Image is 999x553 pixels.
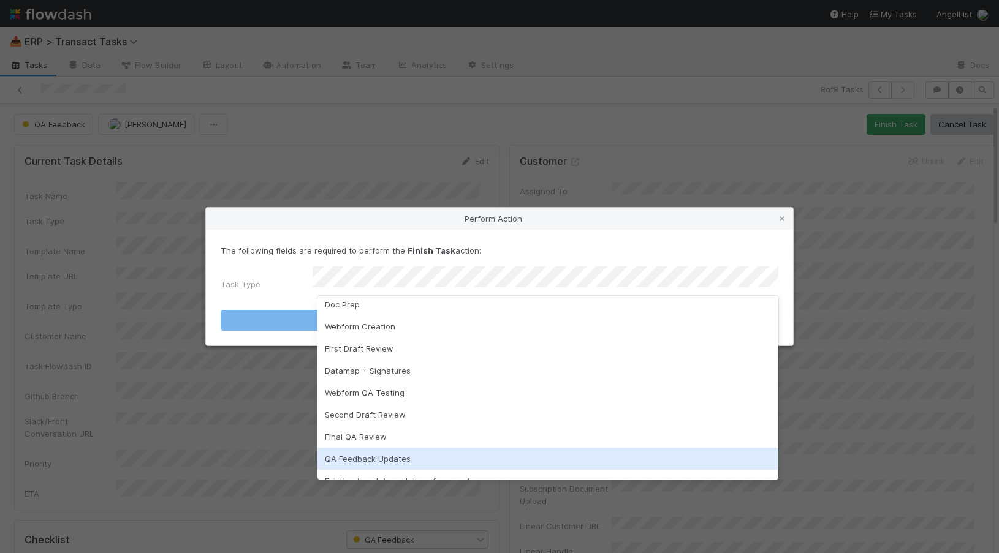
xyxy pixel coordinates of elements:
div: First Draft Review [317,337,778,359]
div: Perform Action [206,208,793,230]
div: Webform QA Testing [317,382,778,404]
div: Datamap + Signatures [317,359,778,382]
strong: Finish Task [408,246,455,255]
div: Existing template update: reference items [317,470,778,492]
div: QA Feedback Updates [317,448,778,470]
button: Finish Task [221,310,778,331]
label: Task Type [221,278,260,290]
p: The following fields are required to perform the action: [221,244,778,257]
div: Webform Creation [317,315,778,337]
div: Final QA Review [317,426,778,448]
div: Second Draft Review [317,404,778,426]
div: Doc Prep [317,293,778,315]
